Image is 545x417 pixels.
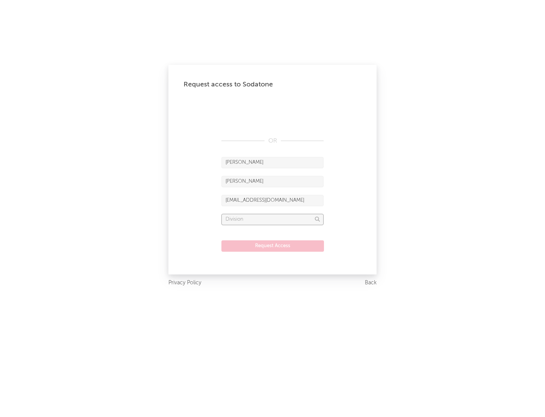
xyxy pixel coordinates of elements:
input: Division [221,214,324,225]
input: Last Name [221,176,324,187]
div: OR [221,136,324,146]
a: Back [365,278,377,288]
div: Request access to Sodatone [184,80,361,89]
input: First Name [221,157,324,168]
a: Privacy Policy [168,278,201,288]
button: Request Access [221,240,324,252]
input: Email [221,195,324,206]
